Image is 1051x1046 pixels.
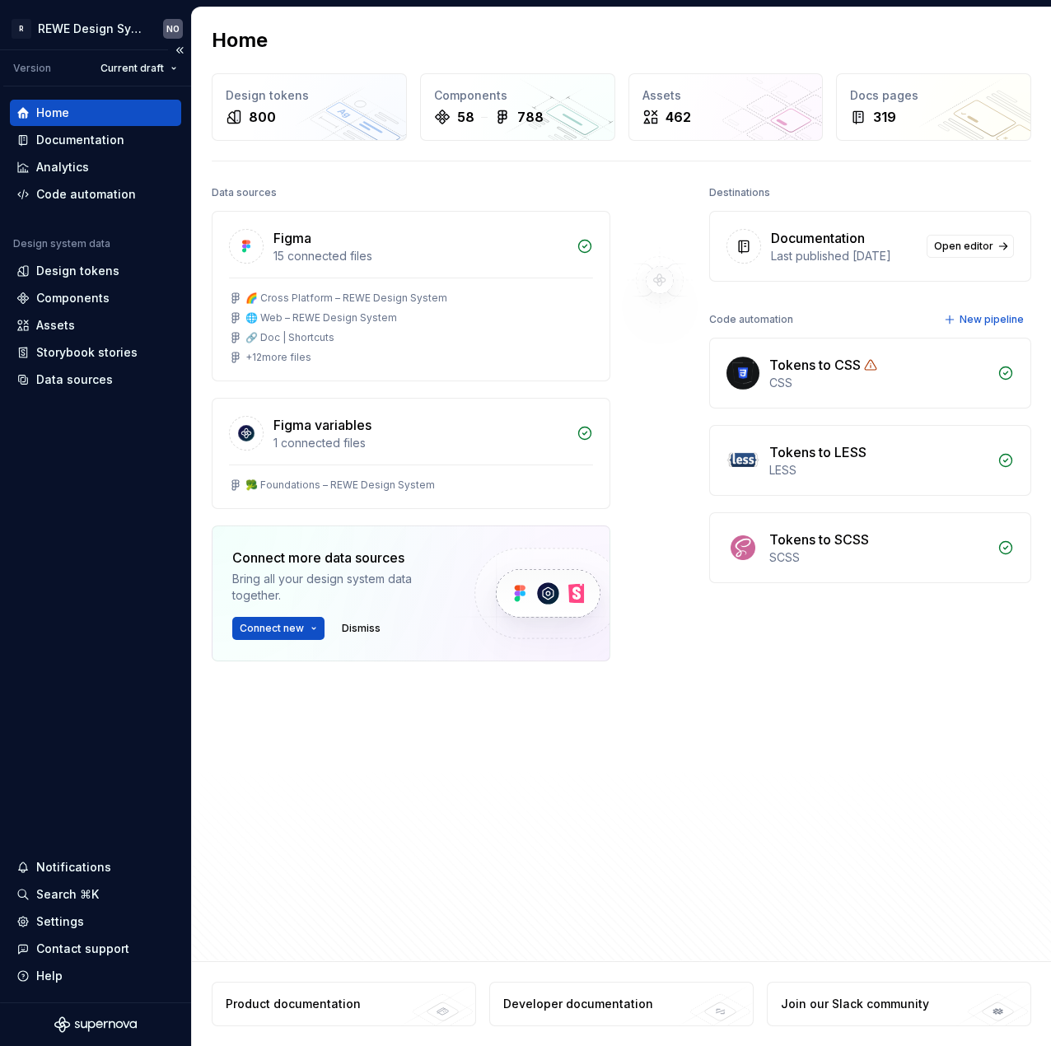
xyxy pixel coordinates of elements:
[457,107,474,127] div: 58
[240,622,304,635] span: Connect new
[939,308,1031,331] button: New pipeline
[273,228,311,248] div: Figma
[245,292,447,305] div: 🌈 Cross Platform – REWE Design System
[771,248,917,264] div: Last published [DATE]
[36,290,110,306] div: Components
[503,996,653,1012] div: Developer documentation
[36,159,89,175] div: Analytics
[767,982,1031,1026] a: Join our Slack community
[769,462,988,479] div: LESS
[36,186,136,203] div: Code automation
[10,936,181,962] button: Contact support
[36,263,119,279] div: Design tokens
[36,317,75,334] div: Assets
[927,235,1014,258] a: Open editor
[769,375,988,391] div: CSS
[36,968,63,984] div: Help
[166,22,180,35] div: NO
[212,982,476,1026] a: Product documentation
[517,107,544,127] div: 788
[960,313,1024,326] span: New pipeline
[273,415,371,435] div: Figma variables
[212,398,610,509] a: Figma variables1 connected files🥦 Foundations – REWE Design System
[249,107,276,127] div: 800
[434,87,601,104] div: Components
[232,548,446,567] div: Connect more data sources
[245,351,311,364] div: + 12 more files
[709,308,793,331] div: Code automation
[273,248,567,264] div: 15 connected files
[420,73,615,141] a: Components58788
[934,240,993,253] span: Open editor
[226,996,361,1012] div: Product documentation
[93,57,185,80] button: Current draft
[781,996,929,1012] div: Join our Slack community
[642,87,810,104] div: Assets
[10,881,181,908] button: Search ⌘K
[36,132,124,148] div: Documentation
[10,908,181,935] a: Settings
[36,886,99,903] div: Search ⌘K
[36,859,111,876] div: Notifications
[212,73,407,141] a: Design tokens800
[836,73,1031,141] a: Docs pages319
[273,435,567,451] div: 1 connected files
[873,107,896,127] div: 319
[100,62,164,75] span: Current draft
[13,62,51,75] div: Version
[36,105,69,121] div: Home
[212,211,610,381] a: Figma15 connected files🌈 Cross Platform – REWE Design System🌐 Web – REWE Design System🔗 Doc | Sho...
[10,127,181,153] a: Documentation
[10,100,181,126] a: Home
[10,367,181,393] a: Data sources
[232,617,325,640] button: Connect new
[769,530,869,549] div: Tokens to SCSS
[10,312,181,339] a: Assets
[850,87,1017,104] div: Docs pages
[10,154,181,180] a: Analytics
[628,73,824,141] a: Assets462
[212,27,268,54] h2: Home
[342,622,381,635] span: Dismiss
[489,982,754,1026] a: Developer documentation
[771,228,865,248] div: Documentation
[769,442,866,462] div: Tokens to LESS
[232,571,446,604] div: Bring all your design system data together.
[212,181,277,204] div: Data sources
[168,39,191,62] button: Collapse sidebar
[10,285,181,311] a: Components
[10,854,181,880] button: Notifications
[3,11,188,46] button: RREWE Design SystemNO
[13,237,110,250] div: Design system data
[245,331,334,344] div: 🔗 Doc | Shortcuts
[10,339,181,366] a: Storybook stories
[12,19,31,39] div: R
[245,479,435,492] div: 🥦 Foundations – REWE Design System
[10,258,181,284] a: Design tokens
[245,311,397,325] div: 🌐 Web – REWE Design System
[666,107,691,127] div: 462
[54,1016,137,1033] svg: Supernova Logo
[36,913,84,930] div: Settings
[10,963,181,989] button: Help
[334,617,388,640] button: Dismiss
[36,371,113,388] div: Data sources
[10,181,181,208] a: Code automation
[38,21,143,37] div: REWE Design System
[769,355,861,375] div: Tokens to CSS
[709,181,770,204] div: Destinations
[769,549,988,566] div: SCSS
[36,344,138,361] div: Storybook stories
[226,87,393,104] div: Design tokens
[36,941,129,957] div: Contact support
